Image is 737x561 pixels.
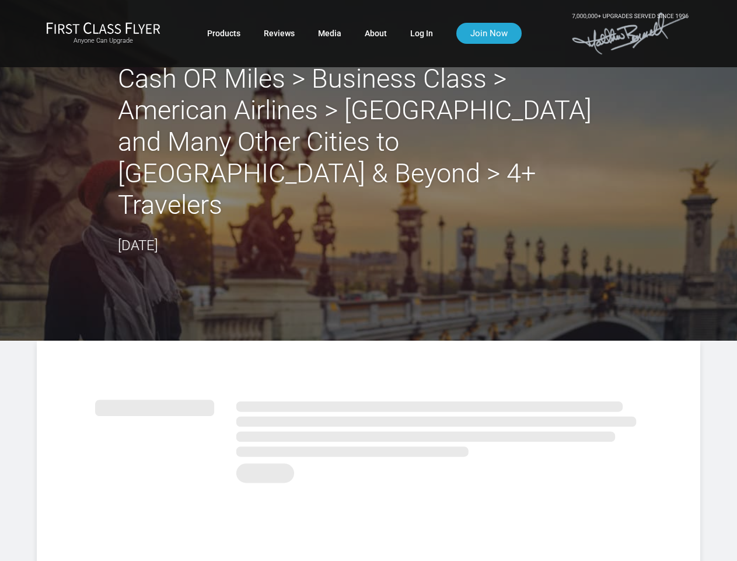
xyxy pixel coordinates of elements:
a: First Class FlyerAnyone Can Upgrade [46,22,160,45]
a: Join Now [456,23,522,44]
small: Anyone Can Upgrade [46,37,160,45]
h2: Cash OR Miles > Business Class > American Airlines > [GEOGRAPHIC_DATA] and Many Other Cities to [... [118,63,620,221]
img: summary.svg [95,387,642,489]
a: Media [318,23,341,44]
a: About [365,23,387,44]
a: Products [207,23,240,44]
a: Log In [410,23,433,44]
time: [DATE] [118,237,158,254]
a: Reviews [264,23,295,44]
img: First Class Flyer [46,22,160,34]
